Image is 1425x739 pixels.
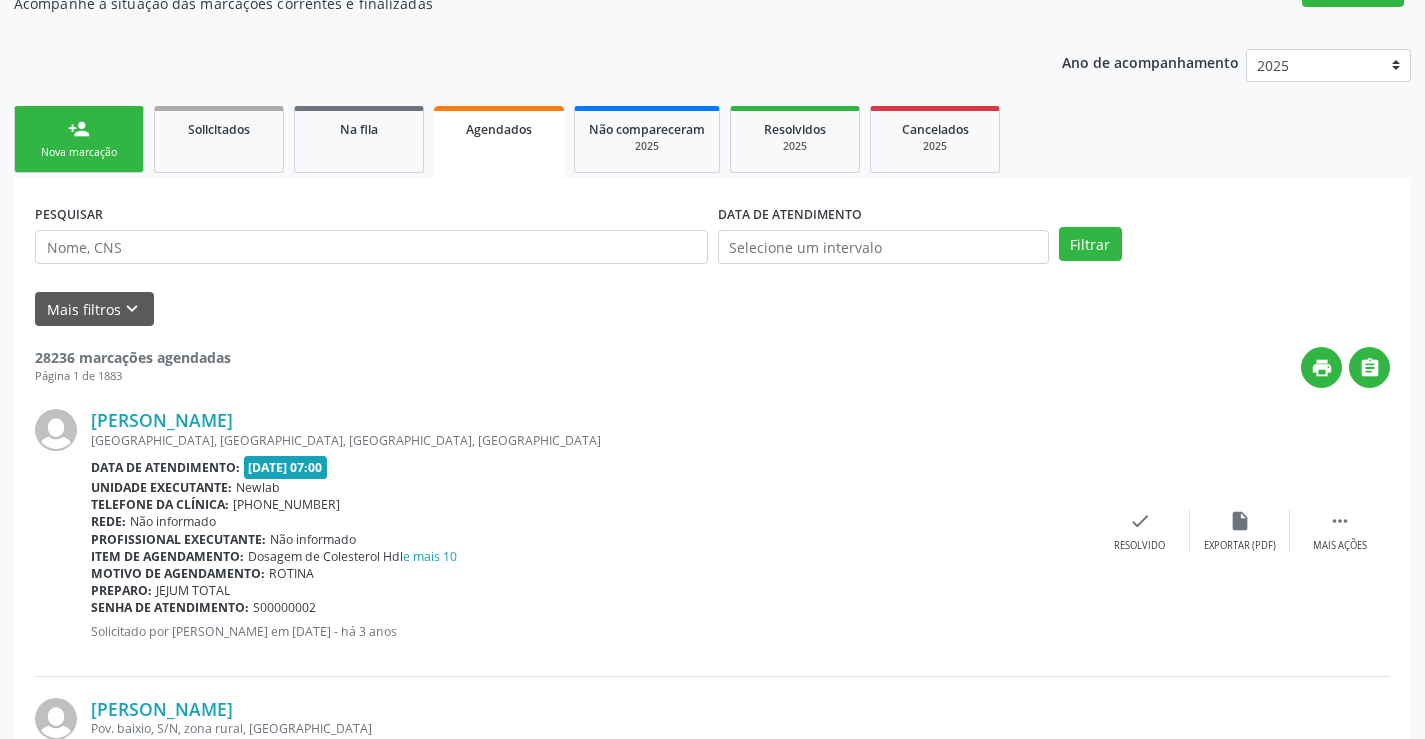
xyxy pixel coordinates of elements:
[91,599,249,616] b: Senha de atendimento:
[35,368,231,385] div: Página 1 de 1883
[91,623,1090,640] p: Solicitado por [PERSON_NAME] em [DATE] - há 3 anos
[269,565,314,582] span: ROTINA
[589,139,705,154] div: 2025
[253,599,316,616] span: S00000002
[91,565,265,582] b: Motivo de agendamento:
[589,121,705,138] span: Não compareceram
[91,409,233,431] a: [PERSON_NAME]
[1129,510,1151,532] i: check
[1114,539,1165,553] div: Resolvido
[91,720,1090,737] div: Pov. baixio, S/N, zona rural, [GEOGRAPHIC_DATA]
[233,496,340,513] span: [PHONE_NUMBER]
[1313,539,1367,553] div: Mais ações
[35,348,231,367] strong: 28236 marcações agendadas
[91,513,126,530] b: Rede:
[1204,539,1276,553] div: Exportar (PDF)
[156,582,230,599] span: JEJUM TOTAL
[68,118,90,140] div: person_add
[188,121,250,138] span: Solicitados
[885,139,985,154] div: 2025
[121,298,143,320] i: keyboard_arrow_down
[91,531,266,548] b: Profissional executante:
[91,432,1090,449] div: [GEOGRAPHIC_DATA], [GEOGRAPHIC_DATA], [GEOGRAPHIC_DATA], [GEOGRAPHIC_DATA]
[29,145,129,160] div: Nova marcação
[340,121,378,138] span: Na fila
[248,548,457,565] span: Dosagem de Colesterol Hdl
[91,479,232,496] b: Unidade executante:
[35,292,154,327] button: Mais filtroskeyboard_arrow_down
[91,582,152,599] b: Preparo:
[403,548,457,565] a: e mais 10
[270,531,356,548] span: Não informado
[91,496,229,513] b: Telefone da clínica:
[244,456,328,479] span: [DATE] 07:00
[745,139,845,154] div: 2025
[236,479,280,496] span: Newlab
[1329,510,1351,532] i: 
[1349,347,1390,388] button: 
[1059,227,1122,261] button: Filtrar
[902,121,969,138] span: Cancelados
[1229,510,1251,532] i: insert_drive_file
[91,548,244,565] b: Item de agendamento:
[1301,347,1342,388] button: print
[718,230,1049,264] input: Selecione um intervalo
[466,121,532,138] span: Agendados
[35,409,77,451] img: img
[91,459,240,476] b: Data de atendimento:
[1062,49,1239,74] p: Ano de acompanhamento
[35,199,103,230] label: PESQUISAR
[764,121,826,138] span: Resolvidos
[718,199,862,230] label: DATA DE ATENDIMENTO
[130,513,216,530] span: Não informado
[1359,357,1381,379] i: 
[35,230,708,264] input: Nome, CNS
[91,698,233,720] a: [PERSON_NAME]
[1311,357,1333,379] i: print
